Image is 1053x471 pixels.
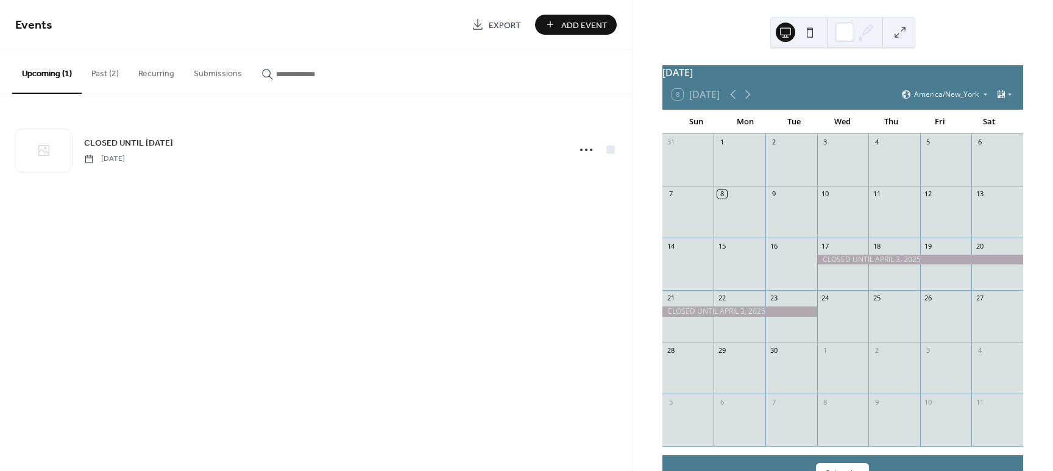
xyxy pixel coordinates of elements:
div: 9 [769,189,778,199]
button: Recurring [129,49,184,93]
div: 25 [872,294,881,303]
div: 5 [666,397,675,406]
div: 29 [717,345,726,355]
div: 26 [924,294,933,303]
div: Sun [672,110,721,134]
div: 6 [717,397,726,406]
div: 3 [821,138,830,147]
div: 31 [666,138,675,147]
div: 8 [821,397,830,406]
div: 17 [821,241,830,250]
div: 24 [821,294,830,303]
div: CLOSED UNTIL APRIL 3, 2025 [662,306,817,317]
div: Mon [721,110,770,134]
div: 6 [975,138,984,147]
div: 9 [872,397,881,406]
div: 15 [717,241,726,250]
a: CLOSED UNTIL [DATE] [84,136,173,150]
div: 12 [924,189,933,199]
div: 19 [924,241,933,250]
span: Add Event [561,19,608,32]
div: 20 [975,241,984,250]
button: Past (2) [82,49,129,93]
button: Upcoming (1) [12,49,82,94]
span: America/New_York [914,91,979,98]
div: Sat [965,110,1013,134]
button: Submissions [184,49,252,93]
div: 5 [924,138,933,147]
span: [DATE] [84,154,125,165]
div: 11 [975,397,984,406]
div: 28 [666,345,675,355]
a: Export [463,15,530,35]
span: Events [15,13,52,37]
div: 30 [769,345,778,355]
div: 1 [821,345,830,355]
div: 1 [717,138,726,147]
div: Fri [916,110,965,134]
div: 27 [975,294,984,303]
div: 7 [666,189,675,199]
button: Add Event [535,15,617,35]
span: Export [489,19,521,32]
div: Tue [770,110,818,134]
div: Wed [818,110,867,134]
span: CLOSED UNTIL [DATE] [84,137,173,150]
div: [DATE] [662,65,1023,80]
div: 10 [924,397,933,406]
div: 2 [769,138,778,147]
div: 4 [872,138,881,147]
div: 14 [666,241,675,250]
div: CLOSED UNTIL APRIL 3, 2025 [817,255,1023,265]
div: 11 [872,189,881,199]
div: 3 [924,345,933,355]
div: 21 [666,294,675,303]
div: 22 [717,294,726,303]
div: 4 [975,345,984,355]
div: 10 [821,189,830,199]
div: 16 [769,241,778,250]
div: 13 [975,189,984,199]
div: 7 [769,397,778,406]
div: 23 [769,294,778,303]
div: 2 [872,345,881,355]
div: 18 [872,241,881,250]
div: 8 [717,189,726,199]
div: Thu [867,110,916,134]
